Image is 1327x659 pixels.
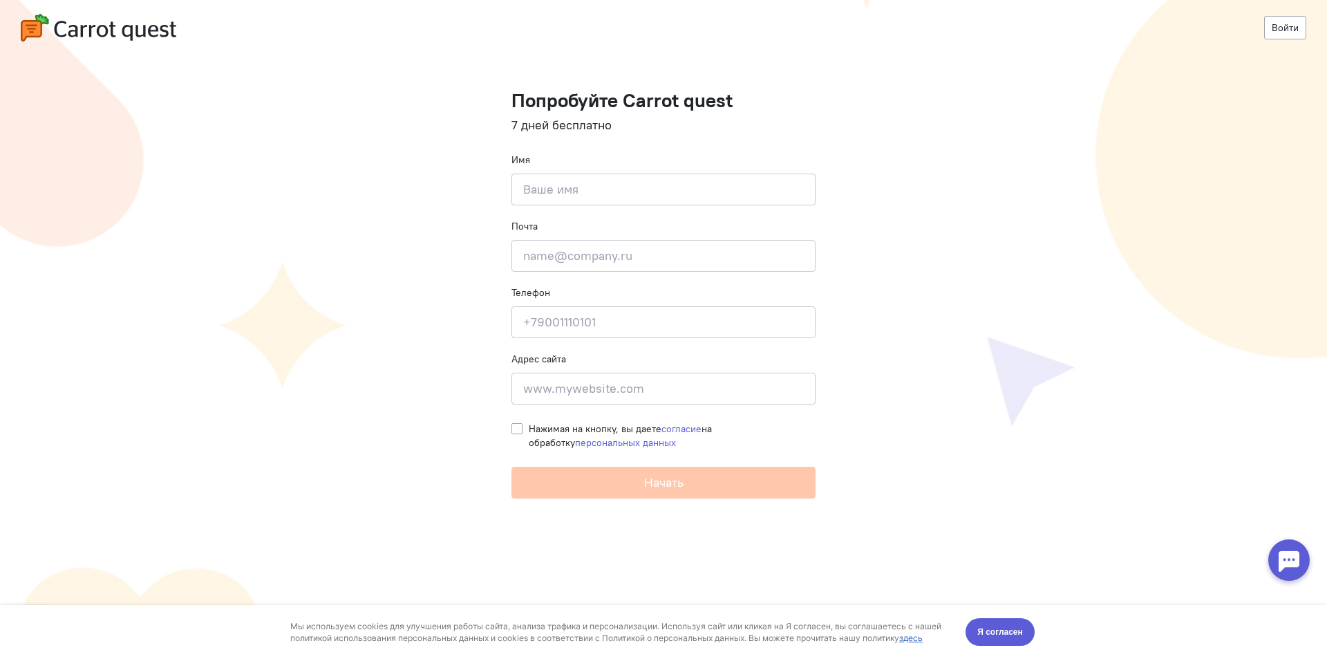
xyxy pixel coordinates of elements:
[1264,16,1306,39] a: Войти
[899,28,923,38] a: здесь
[511,240,816,272] input: name@company.ru
[290,15,950,39] div: Мы используем cookies для улучшения работы сайта, анализа трафика и персонализации. Используя сай...
[511,174,816,205] input: Ваше имя
[511,153,530,167] label: Имя
[511,219,538,233] label: Почта
[21,14,176,41] img: carrot-quest-logo.svg
[511,90,816,111] h1: Попробуйте Carrot quest
[661,423,702,435] a: согласие
[977,20,1023,34] span: Я согласен
[511,352,566,366] label: Адрес сайта
[529,423,712,449] span: Нажимая на кнопку, вы даете на обработку
[511,306,816,338] input: +79001110101
[644,474,684,490] span: Начать
[966,13,1035,41] button: Я согласен
[575,436,676,449] a: персональных данных
[511,467,816,499] button: Начать
[511,286,550,299] label: Телефон
[511,373,816,405] input: www.mywebsite.com
[511,118,816,132] h4: 7 дней бесплатно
